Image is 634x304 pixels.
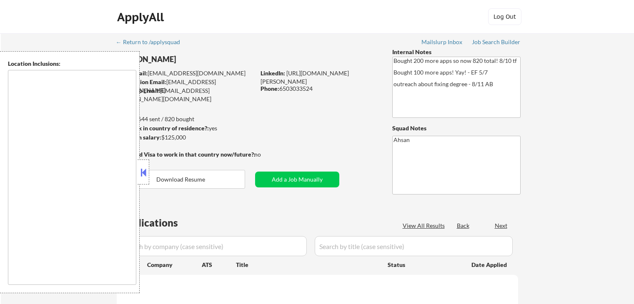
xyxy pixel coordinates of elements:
strong: Phone: [261,85,279,92]
strong: LinkedIn: [261,70,285,77]
div: Internal Notes [392,48,521,56]
div: no [254,150,278,159]
div: [EMAIL_ADDRESS][DOMAIN_NAME] [117,78,255,94]
div: Status [388,257,459,272]
div: Company [147,261,202,269]
div: View All Results [403,222,447,230]
div: $125,000 [116,133,255,142]
input: Search by title (case sensitive) [315,236,513,256]
div: 6503033524 [261,85,378,93]
div: [PERSON_NAME] [117,54,288,65]
div: ApplyAll [117,10,166,24]
div: Back [457,222,470,230]
button: Log Out [488,8,521,25]
div: 644 sent / 820 bought [116,115,255,123]
div: Date Applied [471,261,508,269]
div: [EMAIL_ADDRESS][DOMAIN_NAME] [117,69,255,77]
div: Title [236,261,380,269]
div: yes [116,124,253,132]
button: Add a Job Manually [255,172,339,187]
div: Applications [119,218,202,228]
div: Squad Notes [392,124,521,132]
button: Download Resume [117,170,245,189]
a: Mailslurp Inbox [421,39,463,47]
div: Mailslurp Inbox [421,39,463,45]
div: ATS [202,261,236,269]
div: Job Search Builder [472,39,521,45]
strong: Can work in country of residence?: [116,125,209,132]
div: ← Return to /applysquad [116,39,188,45]
div: Next [495,222,508,230]
div: [EMAIL_ADDRESS][PERSON_NAME][DOMAIN_NAME] [117,87,255,103]
div: Location Inclusions: [8,60,136,68]
a: [URL][DOMAIN_NAME][PERSON_NAME] [261,70,349,85]
a: ← Return to /applysquad [116,39,188,47]
strong: Will need Visa to work in that country now/future?: [117,151,256,158]
input: Search by company (case sensitive) [119,236,307,256]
